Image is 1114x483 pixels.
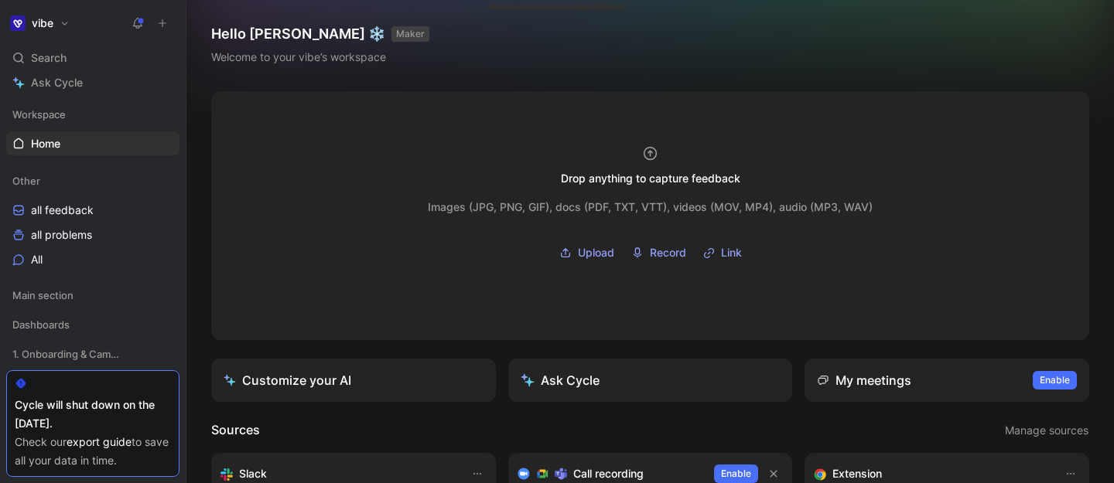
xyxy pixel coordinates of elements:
div: Main section [6,284,179,311]
span: Record [650,243,686,262]
span: Other [12,173,40,189]
h3: Call recording [573,464,644,483]
button: Manage sources [1004,420,1089,440]
h1: vibe [32,16,53,30]
div: Capture feedback from anywhere on the web [814,464,1049,483]
a: all feedback [6,199,179,222]
div: Welcome to your vibe’s workspace [211,48,429,66]
span: Dashboards [12,317,70,332]
button: Record [626,241,692,264]
span: Enable [721,466,751,481]
div: Customize your AI [224,371,351,389]
h3: Extension [832,464,882,483]
div: Check our to save all your data in time. [15,433,171,470]
h3: Slack [239,464,267,483]
a: Customize your AI [211,359,496,402]
button: MAKER [391,26,429,42]
div: Sync your customers, send feedback and get updates in Slack [220,464,456,483]
img: vibe [10,15,26,31]
a: Home [6,132,179,155]
span: Manage sources [1005,421,1088,440]
h1: Hello [PERSON_NAME] ❄️ [211,25,429,43]
span: Link [721,243,742,262]
div: Main section [6,284,179,307]
button: Ask Cycle [508,359,793,402]
div: My meetings [817,371,911,389]
div: Otherall feedbackall problemsAll [6,169,179,271]
a: All [6,248,179,271]
div: Record & transcribe meetings from Zoom, Meet & Teams. [518,464,702,483]
span: all feedback [31,202,94,218]
div: 1. Onboarding & Campaign Setup [6,342,179,370]
div: Cycle will shut down on the [DATE]. [15,396,171,433]
div: Dashboards [6,313,179,336]
div: Search [6,46,179,70]
div: Drop anything to capture feedback [561,169,740,188]
span: Enable [1040,372,1070,388]
a: Ask Cycle [6,71,179,94]
div: Ask Cycle [521,371,600,389]
div: Other [6,169,179,192]
a: all problems [6,223,179,247]
span: Workspace [12,107,66,122]
div: 1. Onboarding & Campaign Setup [6,342,179,366]
span: Search [31,49,67,67]
span: all problems [31,227,92,243]
span: 1. Onboarding & Campaign Setup [12,346,124,362]
button: Enable [1033,371,1077,389]
a: export guide [67,435,132,448]
div: Dashboards [6,313,179,341]
div: Images (JPG, PNG, GIF), docs (PDF, TXT, VTT), videos (MOV, MP4), audio (MP3, WAV) [428,198,873,216]
div: Workspace [6,103,179,126]
span: All [31,252,43,267]
span: Upload [578,243,614,262]
span: Home [31,136,60,151]
button: Enable [714,464,758,483]
button: vibevibe [6,12,73,34]
button: Upload [554,241,620,264]
h2: Sources [211,420,260,440]
span: Main section [12,287,73,303]
span: Ask Cycle [31,73,83,92]
button: Link [698,241,747,264]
